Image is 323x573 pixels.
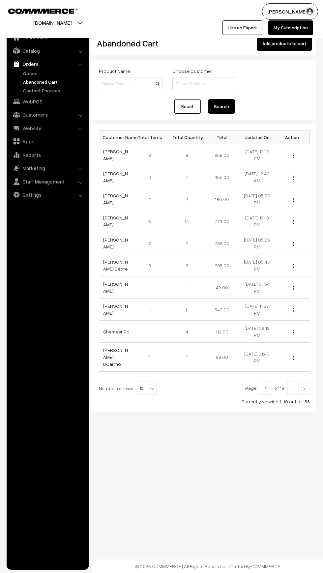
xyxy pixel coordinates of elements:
[21,70,87,77] a: Orders
[257,36,312,51] button: Add products to cart
[99,77,162,90] input: Choose Product
[169,166,205,188] td: 7
[103,193,128,205] a: [PERSON_NAME]
[293,220,294,224] img: Menu
[8,122,87,134] a: Website
[245,385,256,391] span: Page
[293,286,294,290] img: Menu
[169,188,205,210] td: 2
[208,99,235,114] button: Search
[172,68,212,74] label: Choose Customer
[134,232,169,254] td: 7
[290,387,296,391] img: Left
[134,276,169,299] td: 1
[172,77,236,90] input: Choose Customer
[251,563,280,569] a: COMMMERCE
[204,321,240,343] td: 112.00
[268,20,313,35] a: My Subscription
[293,330,294,334] img: Menu
[103,215,128,227] a: [PERSON_NAME]
[8,149,87,161] a: Reports
[240,321,275,343] td: [DATE] 06:15 PM
[8,45,87,57] a: Catalog
[10,14,95,31] button: [DOMAIN_NAME]
[169,130,205,144] th: Total Quantity
[204,276,240,299] td: 48.00
[169,299,205,321] td: 11
[169,210,205,232] td: 14
[8,135,87,147] a: Apps
[92,559,323,573] footer: © 2025 COMMMERCE | All Rights Reserved | Crafted By
[97,38,162,48] h2: Abandoned Cart
[103,281,128,294] a: [PERSON_NAME]
[174,99,201,114] a: Reset
[169,321,205,343] td: 4
[204,130,240,144] th: Total
[240,144,275,166] td: [DATE] 12:12 PM
[103,303,128,316] a: [PERSON_NAME]
[204,299,240,321] td: 543.00
[103,259,128,272] a: [PERSON_NAME] Deore
[204,166,240,188] td: 455.00
[169,232,205,254] td: 7
[134,299,169,321] td: 11
[240,232,275,254] td: [DATE] 05:55 PM
[169,276,205,299] td: 1
[134,166,169,188] td: 6
[99,385,133,392] span: Number of rows
[240,188,275,210] td: [DATE] 05:30 PM
[8,96,87,107] a: WebPOS
[134,343,169,372] td: 1
[204,210,240,232] td: 773.00
[8,189,87,201] a: Settings
[240,254,275,276] td: [DATE] 05:40 PM
[240,299,275,321] td: [DATE] 11:27 PM
[301,387,307,391] img: Right
[103,237,128,249] a: [PERSON_NAME]
[103,329,130,334] a: Shemeer Pb
[240,166,275,188] td: [DATE] 12:40 AM
[137,382,156,395] span: 10
[8,109,87,121] a: Customers
[275,130,310,144] th: Action
[204,254,240,276] td: 795.00
[134,130,169,144] th: Total Items
[293,176,294,180] img: Menu
[293,198,294,202] img: Menu
[240,276,275,299] td: [DATE] 01:54 PM
[222,20,262,35] a: Hire an Expert
[204,144,240,166] td: 658.00
[134,254,169,276] td: 3
[293,242,294,246] img: Menu
[103,347,128,367] a: [PERSON_NAME] DCarmo
[8,162,87,174] a: Marketing
[293,356,294,360] img: Menu
[99,68,130,74] label: Product Name
[103,149,128,161] a: [PERSON_NAME]
[169,144,205,166] td: 9
[293,264,294,268] img: Menu
[204,188,240,210] td: 180.00
[103,171,128,183] a: [PERSON_NAME]
[262,3,318,20] button: [PERSON_NAME]…
[99,398,310,405] div: Currently viewing 1-10 out of 156
[99,130,134,144] th: Customer Name
[134,321,169,343] td: 1
[240,210,275,232] td: [DATE] 12:18 PM
[169,343,205,372] td: 1
[134,210,169,232] td: 5
[8,58,87,70] a: Orders
[21,78,87,85] a: Abandoned Cart
[293,308,294,312] img: Menu
[204,232,240,254] td: 789.00
[8,7,66,14] a: COMMMERCE
[204,343,240,372] td: 99.00
[293,154,294,158] img: Menu
[137,382,157,395] span: 10
[21,87,87,94] a: Contact Enquires
[240,130,275,144] th: Updated On
[169,254,205,276] td: 3
[274,385,284,391] span: of 16
[8,9,77,14] img: COMMMERCE
[134,188,169,210] td: 1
